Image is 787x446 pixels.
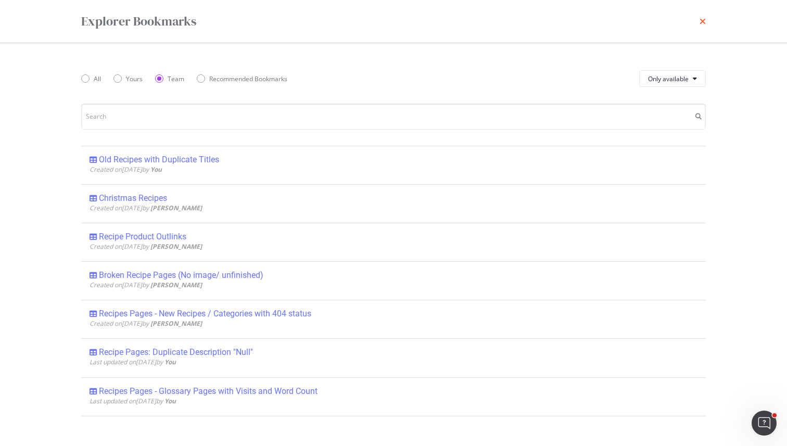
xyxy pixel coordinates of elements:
[99,425,263,435] div: Recipes Pages - Canonical to Indexable Page
[99,347,253,358] div: Recipe Pages: Duplicate Description "Null"
[90,358,176,366] span: Last updated on [DATE] by
[90,319,202,328] span: Created on [DATE] by
[700,12,706,30] div: times
[99,193,167,203] div: Christmas Recipes
[90,203,202,212] span: Created on [DATE] by
[81,12,196,30] div: Explorer Bookmarks
[81,74,101,83] div: All
[99,270,263,281] div: Broken Recipe Pages (No image/ unfinished)
[150,165,162,174] b: You
[168,74,184,83] div: Team
[752,411,777,436] iframe: Intercom live chat
[150,242,202,251] b: [PERSON_NAME]
[150,319,202,328] b: [PERSON_NAME]
[90,281,202,289] span: Created on [DATE] by
[164,397,176,405] b: You
[94,74,101,83] div: All
[209,74,287,83] div: Recommended Bookmarks
[113,74,143,83] div: Yours
[90,397,176,405] span: Last updated on [DATE] by
[99,386,318,397] div: Recipes Pages - Glossary Pages with Visits and Word Count
[197,74,287,83] div: Recommended Bookmarks
[648,74,689,83] span: Only available
[639,70,706,87] button: Only available
[99,232,186,242] div: Recipe Product Outlinks
[99,309,311,319] div: Recipes Pages - New Recipes / Categories with 404 status
[99,155,219,165] div: Old Recipes with Duplicate Titles
[150,203,202,212] b: [PERSON_NAME]
[164,358,176,366] b: You
[150,281,202,289] b: [PERSON_NAME]
[155,74,184,83] div: Team
[126,74,143,83] div: Yours
[90,165,162,174] span: Created on [DATE] by
[90,242,202,251] span: Created on [DATE] by
[81,104,706,130] input: Search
